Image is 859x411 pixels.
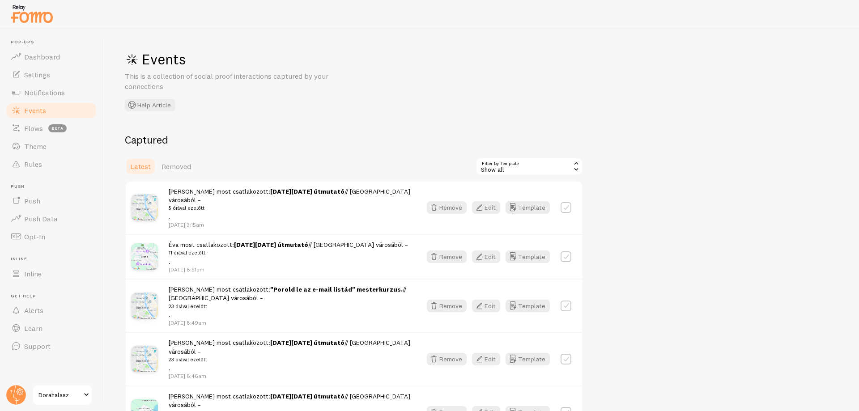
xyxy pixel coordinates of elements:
a: Opt-In [5,228,98,246]
a: Settings [5,66,98,84]
a: [DATE][DATE] útmutató [270,392,344,400]
a: Support [5,337,98,355]
a: Edit [472,250,506,263]
span: Events [24,106,46,115]
img: Budapest-Hungary.png [131,194,158,221]
span: Éva most csatlakozott: // [GEOGRAPHIC_DATA] városából – . [169,241,408,266]
span: Support [24,342,51,351]
p: [DATE] 8:46am [169,372,411,380]
h1: Events [125,50,393,68]
span: Inline [11,256,98,262]
span: Learn [24,324,43,333]
span: Theme [24,142,47,151]
div: Show all [476,157,583,175]
small: 23 órával ezelőtt [169,356,411,364]
span: Settings [24,70,50,79]
a: Inline [5,265,98,283]
button: Remove [427,201,467,214]
img: Budapest-Hungary.png [131,346,158,373]
a: Events [5,102,98,119]
small: 11 órával ezelőtt [169,249,408,257]
h2: Captured [125,133,583,147]
span: Push Data [24,214,58,223]
a: Edit [472,300,506,312]
p: [DATE] 3:15am [169,221,411,229]
a: Push Data [5,210,98,228]
a: "Porold le az e-mail listád" mesterkurzus. [270,285,403,293]
span: Rules [24,160,42,169]
button: Template [506,201,550,214]
button: Template [506,353,550,365]
a: Dorahalasz [32,384,93,406]
img: Sopron-Hungary.png [131,243,158,270]
small: 23 órával ezelőtt [169,302,411,310]
p: This is a collection of social proof interactions captured by your connections [125,71,340,92]
button: Remove [427,250,467,263]
a: Removed [156,157,196,175]
button: Edit [472,250,500,263]
button: Edit [472,201,500,214]
button: Template [506,300,550,312]
a: Dashboard [5,48,98,66]
span: Push [11,184,98,190]
span: [PERSON_NAME] most csatlakozott: // [GEOGRAPHIC_DATA] városából – . [169,187,411,221]
small: 5 órával ezelőtt [169,204,411,212]
span: Alerts [24,306,43,315]
span: Dashboard [24,52,60,61]
button: Remove [427,300,467,312]
span: Removed [162,162,191,171]
img: fomo-relay-logo-orange.svg [9,2,54,25]
span: Pop-ups [11,39,98,45]
span: Push [24,196,40,205]
button: Template [506,250,550,263]
span: [PERSON_NAME] most csatlakozott: // [GEOGRAPHIC_DATA] városából – . [169,285,411,319]
button: Edit [472,353,500,365]
a: Edit [472,353,506,365]
a: Notifications [5,84,98,102]
a: Rules [5,155,98,173]
span: Opt-In [24,232,45,241]
span: [PERSON_NAME] most csatlakozott: // [GEOGRAPHIC_DATA] városából – . [169,339,411,372]
span: Dorahalasz [38,390,81,400]
a: Flows beta [5,119,98,137]
span: Inline [24,269,42,278]
a: Theme [5,137,98,155]
button: Edit [472,300,500,312]
span: Notifications [24,88,65,97]
a: Push [5,192,98,210]
a: [DATE][DATE] útmutató [234,241,308,249]
p: [DATE] 8:51pm [169,266,408,273]
button: Remove [427,353,467,365]
button: Help Article [125,99,175,111]
p: [DATE] 8:49am [169,319,411,326]
span: Latest [130,162,151,171]
a: [DATE][DATE] útmutató [270,339,344,347]
a: Alerts [5,301,98,319]
span: Flows [24,124,43,133]
img: Budapest-Hungary.png [131,292,158,319]
a: [DATE][DATE] útmutató [270,187,344,195]
a: Edit [472,201,506,214]
span: beta [48,124,67,132]
a: Learn [5,319,98,337]
span: Get Help [11,293,98,299]
a: Latest [125,157,156,175]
